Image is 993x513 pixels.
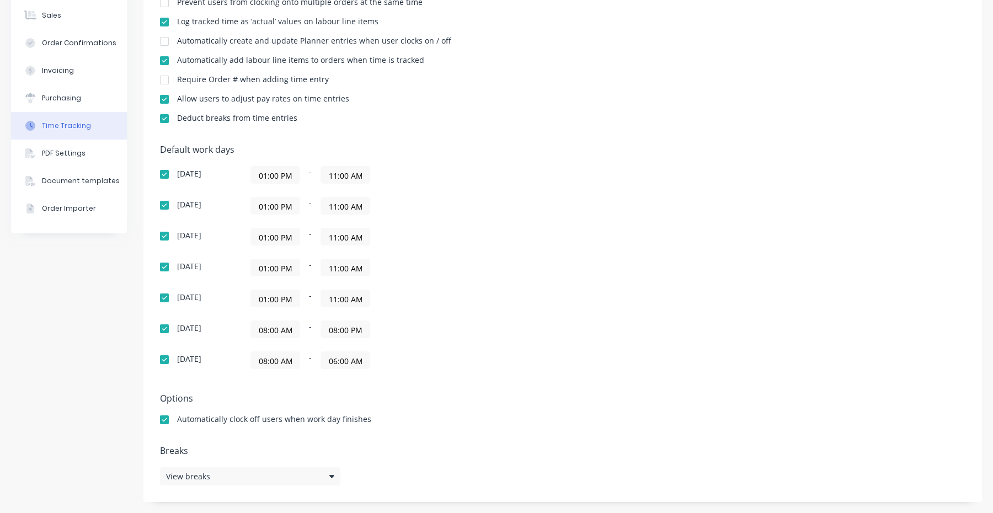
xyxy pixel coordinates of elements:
div: - [250,197,526,215]
div: - [250,166,526,184]
div: [DATE] [177,201,201,209]
div: - [250,228,526,245]
div: Time Tracking [42,121,91,131]
input: Start [251,321,300,338]
div: Automatically clock off users when work day finishes [177,415,371,423]
div: Invoicing [42,66,74,76]
div: Automatically add labour line items to orders when time is tracked [177,56,424,64]
input: Finish [321,197,370,214]
span: View breaks [166,471,210,482]
div: [DATE] [177,232,201,239]
input: Start [251,197,300,214]
input: Finish [321,228,370,245]
div: - [250,259,526,276]
button: Invoicing [11,57,127,84]
div: PDF Settings [42,148,86,158]
div: Purchasing [42,93,81,103]
div: - [250,351,526,369]
div: - [250,320,526,338]
div: [DATE] [177,293,201,301]
button: Purchasing [11,84,127,112]
button: Sales [11,2,127,29]
div: Require Order # when adding time entry [177,76,329,83]
div: Order Confirmations [42,38,116,48]
input: Start [251,228,300,245]
h5: Default work days [160,145,965,155]
button: Order Confirmations [11,29,127,57]
div: [DATE] [177,355,201,363]
button: Order Importer [11,195,127,222]
input: Finish [321,259,370,276]
div: Order Importer [42,204,96,213]
button: PDF Settings [11,140,127,167]
button: Time Tracking [11,112,127,140]
input: Finish [321,167,370,183]
h5: Breaks [160,446,965,456]
div: Log tracked time as ‘actual’ values on labour line items [177,18,378,25]
div: Allow users to adjust pay rates on time entries [177,95,349,103]
div: Sales [42,10,61,20]
div: [DATE] [177,263,201,270]
h5: Options [160,393,965,404]
input: Start [251,259,300,276]
input: Finish [321,352,370,368]
input: Start [251,352,300,368]
div: [DATE] [177,324,201,332]
div: - [250,290,526,307]
input: Start [251,167,300,183]
button: Document templates [11,167,127,195]
div: Automatically create and update Planner entries when user clocks on / off [177,37,451,45]
input: Start [251,290,300,307]
div: [DATE] [177,170,201,178]
input: Finish [321,321,370,338]
input: Finish [321,290,370,307]
div: Deduct breaks from time entries [177,114,297,122]
div: Document templates [42,176,120,186]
